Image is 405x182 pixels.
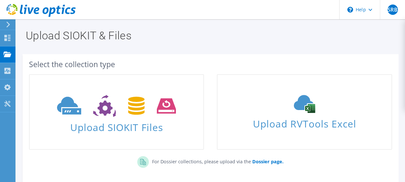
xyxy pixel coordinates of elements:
[29,61,392,68] div: Select the collection type
[29,74,204,150] a: Upload SIOKIT Files
[251,158,284,165] a: Dossier page.
[252,158,284,165] b: Dossier page.
[217,115,391,129] span: Upload RVTools Excel
[388,5,398,15] span: SRB
[149,156,284,165] p: For Dossier collections, please upload via the
[30,118,203,132] span: Upload SIOKIT Files
[347,7,353,13] svg: \n
[26,30,392,41] h1: Upload SIOKIT & Files
[217,74,392,150] a: Upload RVTools Excel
